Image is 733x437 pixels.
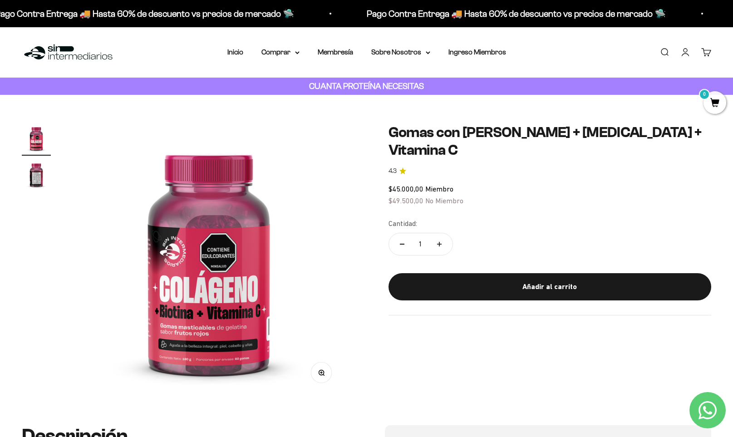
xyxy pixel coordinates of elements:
[148,157,188,172] button: Enviar
[703,98,726,108] a: 0
[318,48,353,56] a: Membresía
[426,233,453,255] button: Aumentar cantidad
[11,64,188,79] div: Detalles sobre ingredientes "limpios"
[407,281,694,293] div: Añadir al carrito
[11,100,188,116] div: Certificaciones de calidad
[389,185,423,193] span: $45.000,00
[389,124,712,159] h1: Gomas con [PERSON_NAME] + [MEDICAL_DATA] + Vitamina C
[389,218,417,230] label: Cantidad:
[389,196,423,205] span: $49.500,00
[30,137,187,152] input: Otra (por favor especifica)
[261,46,300,58] summary: Comprar
[22,160,51,189] img: Gomas con Colageno + Biotina + Vitamina C
[448,48,506,56] a: Ingreso Miembros
[389,273,712,300] button: Añadir al carrito
[425,185,453,193] span: Miembro
[367,6,666,21] p: Pago Contra Entrega 🚚 Hasta 60% de descuento vs precios de mercado 🛸
[11,118,188,134] div: Comparativa con otros productos similares
[149,157,187,172] span: Enviar
[699,89,710,100] mark: 0
[389,166,712,176] a: 4.34.3 de 5.0 estrellas
[309,81,424,91] strong: CUANTA PROTEÍNA NECESITAS
[227,48,243,56] a: Inicio
[11,82,188,98] div: País de origen de ingredientes
[73,124,345,396] img: Gomas con Colageno + Biotina + Vitamina C
[22,124,51,156] button: Ir al artículo 1
[389,233,415,255] button: Reducir cantidad
[11,15,188,56] p: Para decidirte a comprar este suplemento, ¿qué información específica sobre su pureza, origen o c...
[389,166,397,176] span: 4.3
[22,124,51,153] img: Gomas con Colageno + Biotina + Vitamina C
[425,196,463,205] span: No Miembro
[371,46,430,58] summary: Sobre Nosotros
[22,160,51,192] button: Ir al artículo 2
